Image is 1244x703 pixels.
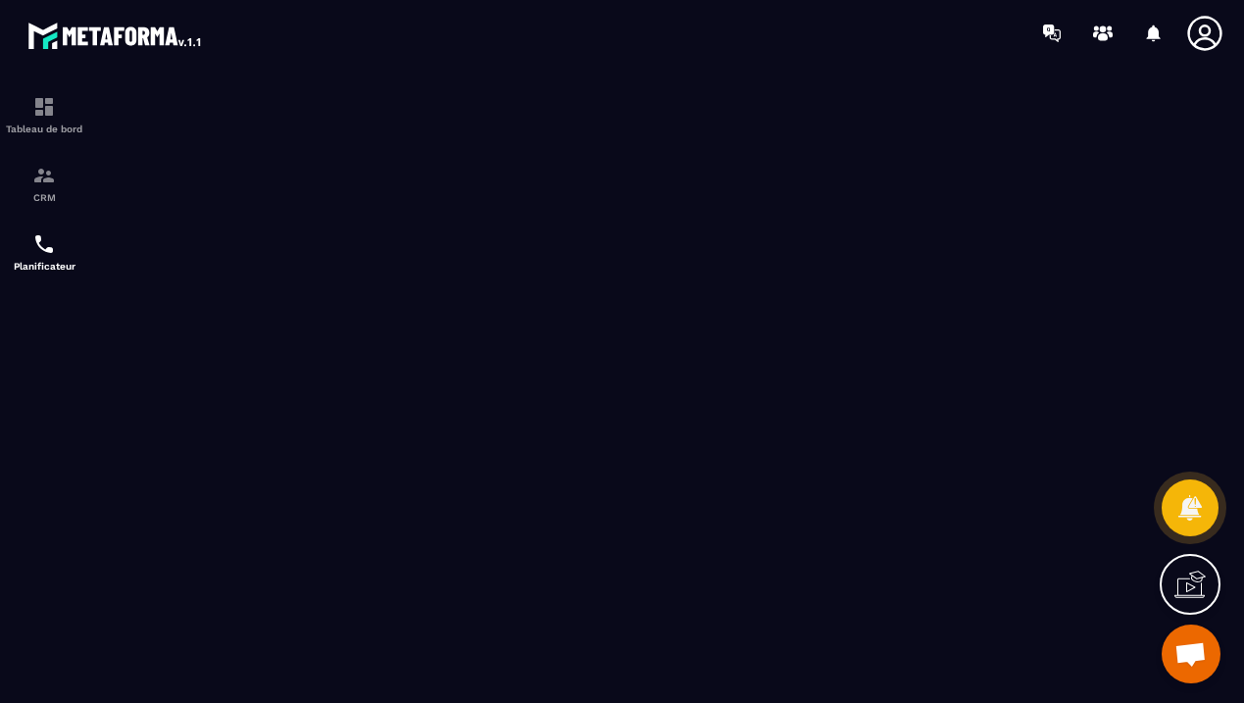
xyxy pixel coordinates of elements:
a: formationformationTableau de bord [5,80,83,149]
img: logo [27,18,204,53]
img: formation [32,95,56,119]
p: CRM [5,192,83,203]
a: schedulerschedulerPlanificateur [5,218,83,286]
div: Ouvrir le chat [1162,625,1220,683]
p: Planificateur [5,261,83,272]
img: formation [32,164,56,187]
img: scheduler [32,232,56,256]
a: formationformationCRM [5,149,83,218]
p: Tableau de bord [5,124,83,134]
